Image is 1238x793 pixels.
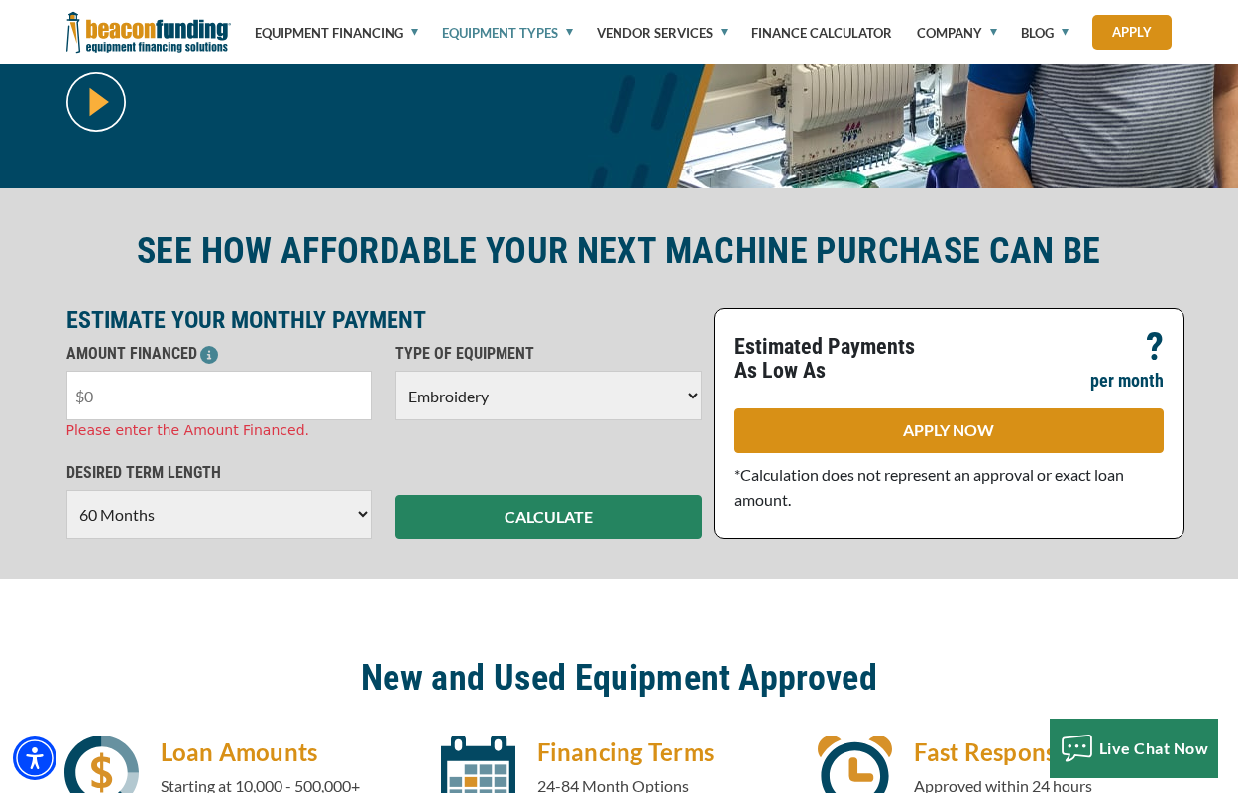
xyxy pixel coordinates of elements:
[1092,15,1172,50] a: Apply
[734,335,938,383] p: Estimated Payments As Low As
[66,308,702,332] p: ESTIMATE YOUR MONTHLY PAYMENT
[66,342,373,366] p: AMOUNT FINANCED
[1099,738,1209,757] span: Live Chat Now
[734,408,1164,453] a: APPLY NOW
[161,736,419,769] h4: Loan Amounts
[1050,719,1219,778] button: Live Chat Now
[395,495,702,539] button: CALCULATE
[537,736,796,769] h4: Financing Terms
[66,461,373,485] p: DESIRED TERM LENGTH
[66,655,1173,701] h2: New and Used Equipment Approved
[66,371,373,420] input: $0
[1146,335,1164,359] p: ?
[13,736,56,780] div: Accessibility Menu
[914,736,1173,769] h4: Fast Response Time
[395,342,702,366] p: TYPE OF EQUIPMENT
[66,228,1173,274] h2: SEE HOW AFFORDABLE YOUR NEXT MACHINE PURCHASE CAN BE
[734,465,1124,509] span: *Calculation does not represent an approval or exact loan amount.
[66,420,373,441] div: Please enter the Amount Financed.
[1090,369,1164,393] p: per month
[66,72,126,132] img: video modal pop-up play button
